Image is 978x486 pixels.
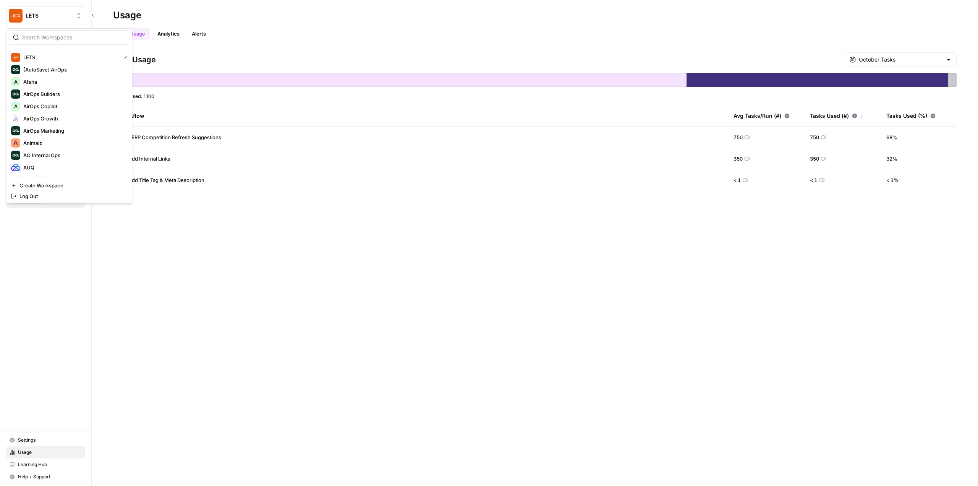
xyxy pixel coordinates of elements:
span: 32 % [886,155,897,163]
span: AO Internal Ops [23,151,124,159]
a: Create Workspace [8,180,130,191]
span: AirOps Growth [23,115,124,122]
span: 68 % [886,133,897,141]
img: LETS Logo [11,53,20,62]
div: Usage [113,9,141,21]
span: < 1 [810,176,817,184]
span: LETS [26,12,72,20]
a: Usage [6,446,85,458]
span: Help + Support [18,473,82,480]
div: Workflow [119,105,721,126]
span: AirOps Copilot [23,102,124,110]
div: Tasks Used (%) [886,105,936,126]
a: Task Usage [113,28,150,40]
a: Settings [6,434,85,446]
span: AirOps Marketing [23,127,124,135]
span: 750 [733,133,743,141]
img: AO Internal Ops Logo [11,151,20,160]
img: Animalz Logo [11,138,20,148]
a: Analytics [153,28,184,40]
img: LETS Logo [9,9,23,23]
span: AirOps Builders [23,90,124,98]
img: AUQ Logo [11,163,20,172]
span: Animalz [23,139,124,147]
a: Alerts [187,28,210,40]
span: Usage [18,449,82,456]
button: Workspace: LETS [6,6,85,25]
span: Settings [18,437,82,444]
span: Create Workspace [19,182,124,189]
div: Tasks Used (#) [810,105,863,126]
span: A [14,102,18,110]
span: Add Internal Links [128,155,170,163]
span: SERP Competition Refresh Suggestions [128,133,221,141]
input: October Tasks [859,56,942,63]
img: AirOps Marketing Logo [11,126,20,135]
span: 1,100 [144,93,154,99]
a: Learning Hub [6,458,85,471]
span: < 1 [733,176,741,184]
span: LETS [23,54,117,61]
span: 750 [810,133,819,141]
a: Log Out [8,191,130,202]
img: AirOps Builders Logo [11,89,20,99]
img: [AutoSave] AirOps Logo [11,65,20,74]
span: 350 [810,155,819,163]
span: Learning Hub [18,461,82,468]
span: [AutoSave] AirOps [23,66,124,73]
div: Avg Tasks/Run (#) [733,105,790,126]
span: A [14,78,18,86]
span: Add Title Tag & Meta Description [128,176,204,184]
img: AirOps Growth Logo [11,114,20,123]
input: Search Workspaces [22,34,125,41]
span: 350 [733,155,743,163]
span: AUQ [23,164,124,171]
span: Afsha [23,78,124,86]
button: Help + Support [6,471,85,483]
span: Task Usage [113,54,156,65]
span: < 1 % [886,176,899,184]
span: Log Out [19,192,124,200]
div: Workspace: LETS [6,28,132,203]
